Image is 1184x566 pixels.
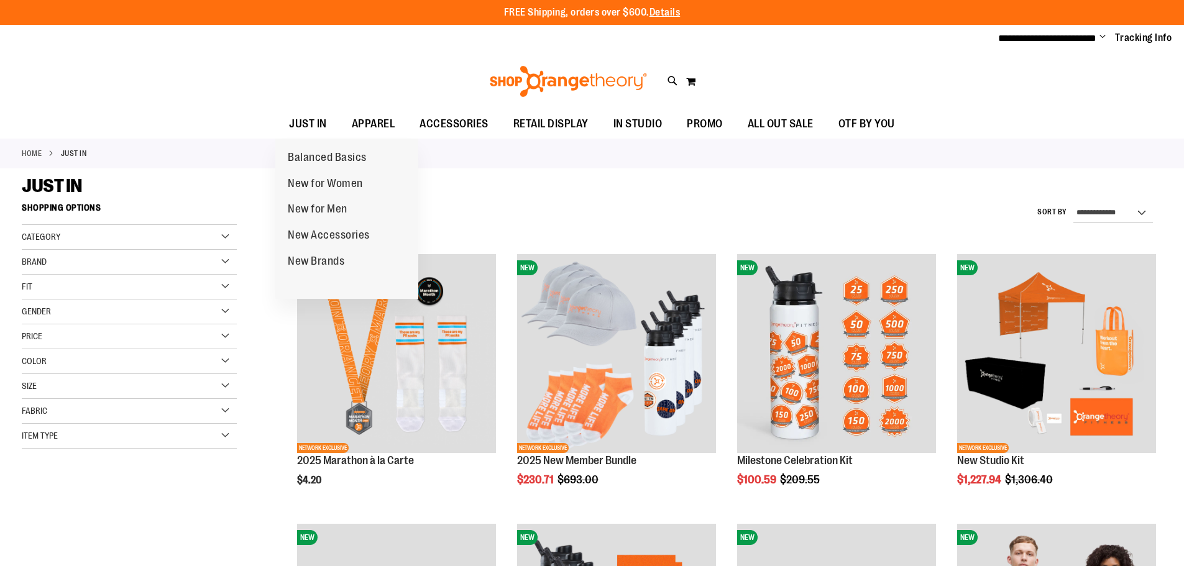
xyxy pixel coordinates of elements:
span: New Accessories [288,229,370,244]
a: New Studio Kit [957,454,1024,467]
label: Sort By [1037,207,1067,217]
span: $100.59 [737,473,778,486]
span: Gender [22,306,51,316]
span: NEW [737,260,758,275]
span: $1,306.40 [1005,473,1055,486]
img: Milestone Celebration Kit [737,254,936,453]
a: Details [649,7,681,18]
a: 2025 Marathon à la Carte [297,454,414,467]
a: Milestone Celebration Kit [737,454,853,467]
span: NEW [957,260,978,275]
span: PROMO [687,110,723,138]
span: NEW [957,530,978,545]
span: Size [22,381,37,391]
span: $4.20 [297,475,323,486]
span: NEW [517,530,538,545]
span: IN STUDIO [613,110,663,138]
div: product [511,248,722,518]
span: Item Type [22,431,58,440]
div: product [291,248,502,518]
img: Shop Orangetheory [488,66,649,97]
span: RETAIL DISPLAY [513,110,589,138]
span: OTF BY YOU [838,110,895,138]
strong: Shopping Options [22,197,237,225]
span: NETWORK EXCLUSIVE [517,443,569,453]
a: New Studio KitNEWNETWORK EXCLUSIVE [957,254,1156,455]
span: Balanced Basics [288,151,367,167]
span: ALL OUT SALE [748,110,814,138]
span: NEW [297,530,318,545]
span: Price [22,331,42,341]
a: Home [22,148,42,159]
span: New for Men [288,203,347,218]
span: JUST IN [289,110,327,138]
span: Category [22,232,60,242]
a: 2025 Marathon à la CarteNEWNETWORK EXCLUSIVE [297,254,496,455]
div: product [951,248,1162,518]
a: Milestone Celebration KitNEW [737,254,936,455]
img: 2025 New Member Bundle [517,254,716,453]
span: NEW [737,530,758,545]
p: FREE Shipping, orders over $600. [504,6,681,20]
strong: JUST IN [61,148,87,159]
span: New Brands [288,255,344,270]
span: JUST IN [22,175,82,196]
img: 2025 Marathon à la Carte [297,254,496,453]
span: $209.55 [780,473,822,486]
a: 2025 New Member BundleNEWNETWORK EXCLUSIVE [517,254,716,455]
button: Account menu [1099,32,1106,44]
span: $230.71 [517,473,556,486]
span: NETWORK EXCLUSIVE [957,443,1009,453]
span: NETWORK EXCLUSIVE [297,443,349,453]
span: APPAREL [352,110,395,138]
a: Tracking Info [1115,31,1172,45]
span: $1,227.94 [957,473,1003,486]
span: Fit [22,281,32,291]
a: 2025 New Member Bundle [517,454,636,467]
span: ACCESSORIES [420,110,489,138]
img: New Studio Kit [957,254,1156,453]
span: New for Women [288,177,363,193]
span: Fabric [22,406,47,416]
span: NEW [517,260,538,275]
span: $693.00 [558,473,600,486]
span: Color [22,356,47,366]
span: Brand [22,257,47,267]
div: product [731,248,942,518]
